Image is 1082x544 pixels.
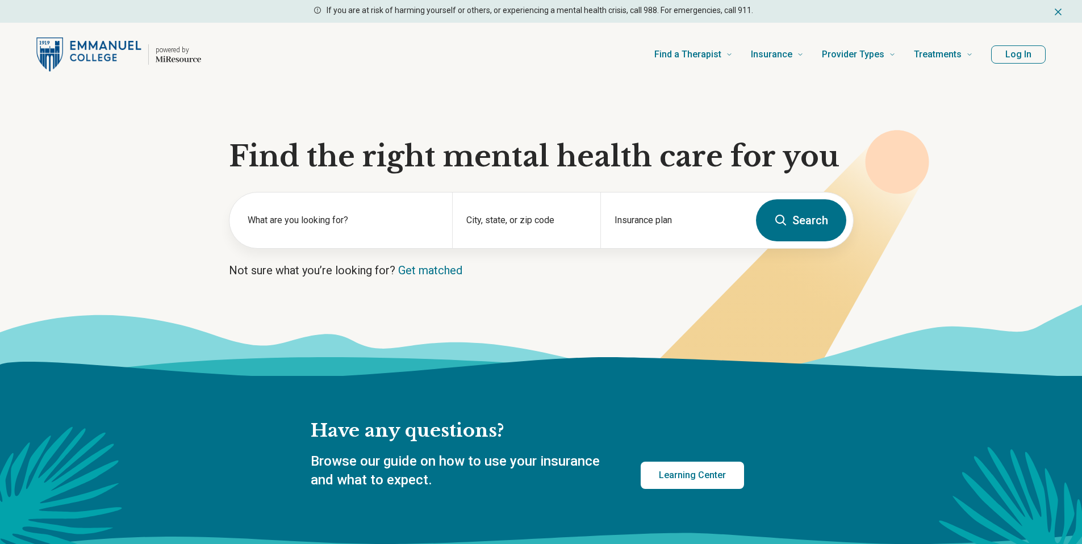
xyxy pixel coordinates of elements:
[156,45,201,55] p: powered by
[914,32,973,77] a: Treatments
[248,214,438,227] label: What are you looking for?
[311,419,744,443] h2: Have any questions?
[1052,5,1064,18] button: Dismiss
[229,140,854,174] h1: Find the right mental health care for you
[229,262,854,278] p: Not sure what you’re looking for?
[654,47,721,62] span: Find a Therapist
[327,5,753,16] p: If you are at risk of harming yourself or others, or experiencing a mental health crisis, call 98...
[822,32,896,77] a: Provider Types
[751,32,804,77] a: Insurance
[36,36,201,73] a: Home page
[398,263,462,277] a: Get matched
[822,47,884,62] span: Provider Types
[311,452,613,490] p: Browse our guide on how to use your insurance and what to expect.
[654,32,733,77] a: Find a Therapist
[991,45,1046,64] button: Log In
[751,47,792,62] span: Insurance
[914,47,962,62] span: Treatments
[756,199,846,241] button: Search
[641,462,744,489] a: Learning Center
